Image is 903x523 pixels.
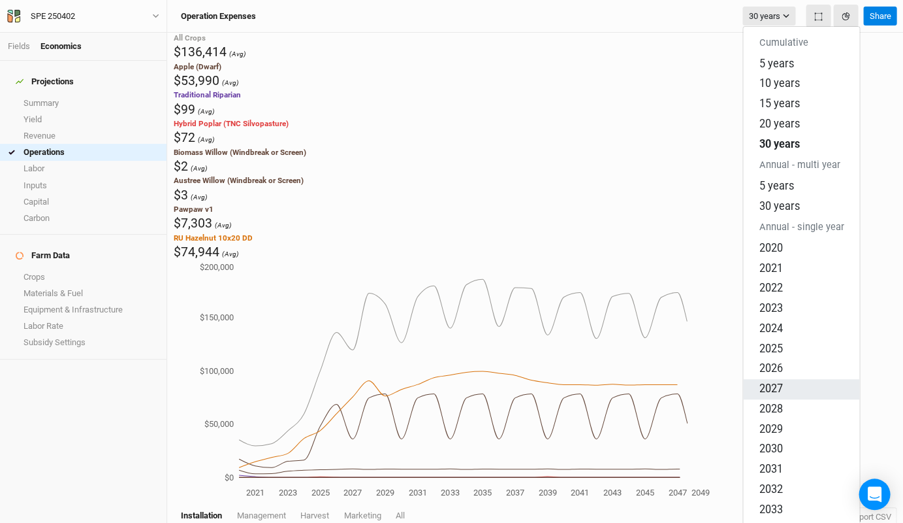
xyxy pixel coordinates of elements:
[759,199,799,212] span: 30 years
[603,488,622,498] tspan: 2043
[200,262,234,272] tspan: $200,000
[174,90,241,99] span: Traditional Riparian
[743,94,859,114] button: 15 years
[174,159,188,174] span: $2
[191,193,208,201] span: (Avg)
[181,11,256,22] h3: Operation Expenses
[743,54,859,74] button: 5 years
[743,74,859,94] button: 10 years
[759,77,799,90] span: 10 years
[759,322,782,335] span: 2024
[7,9,160,24] button: SPE 250402
[222,78,239,87] span: (Avg)
[181,511,222,520] span: installation
[300,511,329,520] span: harvest
[174,148,306,157] span: Biomass Willow (Windbreak or Screen)
[40,41,82,52] div: Economics
[198,135,215,144] span: (Avg)
[174,33,206,42] span: All Crops
[174,130,195,145] span: $72
[743,480,859,500] button: 2032
[441,488,459,498] tspan: 2033
[506,488,524,498] tspan: 2037
[743,460,859,480] button: 2031
[174,102,195,117] span: $99
[759,57,793,69] span: 5 years
[743,258,859,278] button: 2021
[311,488,329,498] tspan: 2025
[16,250,70,261] div: Farm Data
[743,154,859,177] h6: Annual - multi year
[743,419,859,439] button: 2029
[743,134,859,154] button: 30 years
[863,7,896,26] button: Share
[408,488,426,498] tspan: 2031
[174,73,219,88] span: $53,990
[759,422,782,435] span: 2029
[636,488,654,498] tspan: 2045
[538,488,556,498] tspan: 2039
[759,137,799,150] span: 30 years
[222,250,239,258] span: (Avg)
[31,10,75,23] div: SPE 250402
[229,50,246,58] span: (Avg)
[237,511,286,520] span: management
[246,488,264,498] tspan: 2021
[759,302,782,314] span: 2023
[743,499,859,520] button: 2033
[743,299,859,319] button: 2023
[174,205,214,214] span: Pawpaw v1
[759,503,782,515] span: 2033
[174,44,227,59] span: $136,414
[376,488,394,498] tspan: 2029
[742,7,795,26] button: 30 years
[759,342,782,354] span: 2025
[473,488,492,498] tspan: 2035
[743,359,859,379] button: 2026
[759,443,782,455] span: 2030
[198,107,215,116] span: (Avg)
[571,488,589,498] tspan: 2041
[743,399,859,420] button: 2028
[343,488,362,498] tspan: 2027
[691,488,709,498] tspan: 2049
[174,233,253,243] span: RU Hazelnut 10x20 DD
[396,511,405,520] span: All
[743,339,859,359] button: 2025
[174,188,188,203] span: $3
[759,97,799,110] span: 15 years
[204,419,234,429] tspan: $50,000
[759,242,782,254] span: 2020
[759,261,782,274] span: 2021
[743,114,859,135] button: 20 years
[743,239,859,259] button: 2020
[759,403,782,415] span: 2028
[16,76,74,87] div: Projections
[743,278,859,299] button: 2022
[191,164,208,173] span: (Avg)
[743,196,859,216] button: 30 years
[759,282,782,294] span: 2022
[343,511,381,520] span: marketing
[759,463,782,475] span: 2031
[743,32,859,54] h6: Cumulative
[668,488,686,498] tspan: 2047
[174,176,304,185] span: Austree Willow (Windbreak or Screen)
[743,319,859,339] button: 2024
[174,216,212,231] span: $7,303
[8,41,30,51] a: Fields
[279,488,297,498] tspan: 2023
[174,245,219,260] span: $74,944
[743,216,859,239] h6: Annual - single year
[174,119,289,128] span: Hybrid Poplar (TNC Silvopasture)
[859,479,890,510] div: Open Intercom Messenger
[225,473,234,482] tspan: $0
[759,483,782,496] span: 2032
[743,439,859,460] button: 2030
[743,379,859,399] button: 2027
[200,366,234,376] tspan: $100,000
[759,382,782,395] span: 2027
[759,362,782,375] span: 2026
[174,62,221,71] span: Apple (Dwarf)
